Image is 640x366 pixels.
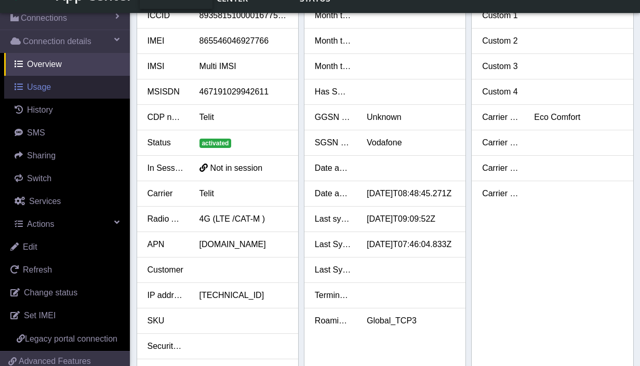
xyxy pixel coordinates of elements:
div: [DATE]T08:48:45.271Z [359,187,463,200]
span: activated [199,139,232,148]
a: Actions [4,213,130,236]
div: GGSN Information [307,111,359,124]
div: Carrier custom 1 [474,111,526,124]
a: Usage [4,76,130,99]
div: Date added [307,162,359,174]
div: In Session [140,162,192,174]
span: Set IMEI [24,311,56,320]
div: Custom 4 [474,86,526,98]
span: Sharing [27,151,56,160]
div: Telit [192,187,296,200]
div: Custom 3 [474,60,526,73]
a: History [4,99,130,121]
div: 4G (LTE /CAT-M ) [192,213,296,225]
div: Carrier [140,187,192,200]
a: SMS [4,121,130,144]
span: SMS [27,128,45,137]
span: Connections [21,12,67,24]
div: Terminal ID [307,289,359,302]
span: Not in session [210,164,263,172]
div: Multi IMSI [192,60,296,73]
div: Vodafone [359,137,463,149]
div: IP address [140,289,192,302]
span: Services [29,197,61,206]
div: ICCID [140,9,192,22]
div: [DOMAIN_NAME] [192,238,296,251]
div: Custom 2 [474,35,526,47]
div: Last Sync SMS Usage [307,264,359,276]
span: Switch [27,174,51,183]
div: Custom 1 [474,9,526,22]
div: IMEI [140,35,192,47]
div: IMSI [140,60,192,73]
span: Legacy portal connection [25,334,117,343]
span: Overview [27,60,62,69]
div: Eco Comfort [526,111,630,124]
span: Refresh [23,265,52,274]
div: Date activated [307,187,359,200]
div: SGSN Information [307,137,359,149]
div: SKU [140,315,192,327]
div: MSISDN [140,86,192,98]
div: Customer [140,264,192,276]
a: Overview [4,53,130,76]
div: [DATE]T09:09:52Z [359,213,463,225]
span: History [27,105,53,114]
div: Status [140,137,192,149]
span: Actions [27,220,54,228]
span: Usage [27,83,51,91]
div: Telit [192,111,296,124]
div: Has SMS Usage [307,86,359,98]
div: Radio Access Tech [140,213,192,225]
div: CDP name [140,111,192,124]
a: Switch [4,167,130,190]
div: Carrier custom 2 [474,137,526,149]
div: Last Sync Data Usage [307,238,359,251]
div: Roaming Profile [307,315,359,327]
div: [TECHNICAL_ID] [192,289,296,302]
div: 89358151000016775531 [192,9,296,22]
div: Carrier custom 3 [474,162,526,174]
span: Edit [23,242,37,251]
div: Unknown [359,111,463,124]
div: APN [140,238,192,251]
div: 467191029942611 [192,86,296,98]
a: Sharing [4,144,130,167]
div: Global_TCP3 [359,315,463,327]
div: Carrier custom 4 [474,187,526,200]
div: Month to date SMS [307,35,359,47]
div: Month to date voice [307,60,359,73]
div: Month to date data [307,9,359,22]
div: Security tags [140,340,192,353]
div: Last synced [307,213,359,225]
span: Change status [24,288,77,297]
span: Connection details [23,35,91,48]
a: Services [4,190,130,213]
div: 865546046927766 [192,35,296,47]
div: [DATE]T07:46:04.833Z [359,238,463,251]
